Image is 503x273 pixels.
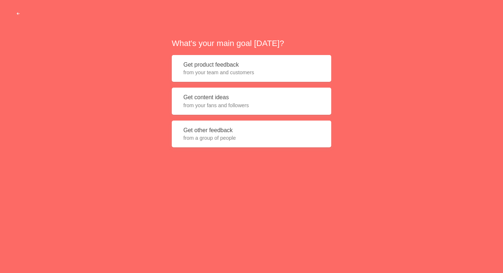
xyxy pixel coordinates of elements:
button: Get product feedbackfrom your team and customers [172,55,331,82]
span: from your team and customers [183,69,320,76]
h2: What's your main goal [DATE]? [172,38,331,49]
button: Get other feedbackfrom a group of people [172,121,331,148]
span: from your fans and followers [183,102,320,109]
button: Get content ideasfrom your fans and followers [172,88,331,115]
span: from a group of people [183,134,320,142]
